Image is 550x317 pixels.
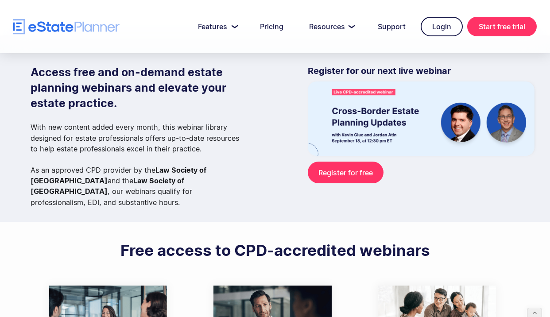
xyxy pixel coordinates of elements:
strong: Law Society of [GEOGRAPHIC_DATA] [31,166,206,185]
a: Pricing [249,18,294,35]
p: Register for our next live webinar [308,65,535,81]
p: With new content added every month, this webinar library designed for estate professionals offers... [31,122,247,208]
a: Resources [298,18,363,35]
a: Login [421,17,463,36]
a: home [13,19,120,35]
h1: Access free and on-demand estate planning webinars and elevate your estate practice. [31,65,247,111]
h2: Free access to CPD-accredited webinars [120,240,430,260]
strong: Law Society of [GEOGRAPHIC_DATA] [31,176,184,196]
a: Start free trial [467,17,537,36]
img: eState Academy webinar [308,81,535,156]
a: Register for free [308,162,383,183]
a: Support [367,18,416,35]
a: Features [187,18,245,35]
